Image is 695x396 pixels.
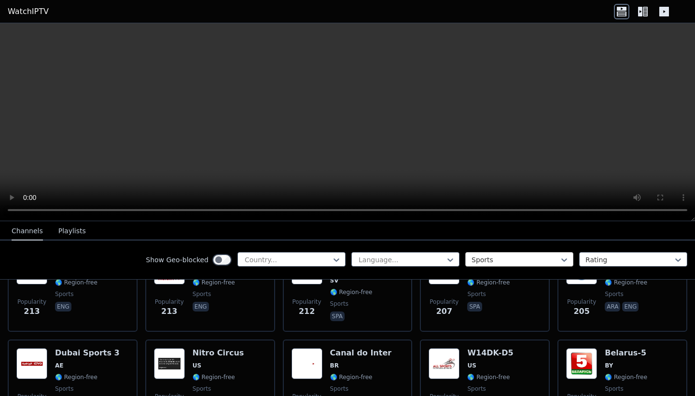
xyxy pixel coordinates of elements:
[605,362,613,369] span: BY
[330,348,392,358] h6: Canal do Inter
[16,348,47,379] img: Dubai Sports 3
[622,302,639,311] p: eng
[193,302,209,311] p: eng
[292,348,322,379] img: Canal do Inter
[467,348,513,358] h6: W14DK-D5
[605,290,623,298] span: sports
[330,300,348,308] span: sports
[467,290,486,298] span: sports
[573,306,589,317] span: 205
[155,298,184,306] span: Popularity
[429,348,459,379] img: W14DK-D5
[605,385,623,393] span: sports
[55,373,97,381] span: 🌎 Region-free
[193,385,211,393] span: sports
[17,298,46,306] span: Popularity
[154,348,185,379] img: Nitro Circus
[299,306,315,317] span: 212
[436,306,452,317] span: 207
[292,298,321,306] span: Popularity
[193,279,235,286] span: 🌎 Region-free
[467,373,510,381] span: 🌎 Region-free
[193,290,211,298] span: sports
[330,373,373,381] span: 🌎 Region-free
[58,222,86,240] button: Playlists
[8,6,49,17] a: WatchIPTV
[605,348,647,358] h6: Belarus-5
[605,302,620,311] p: ara
[605,373,647,381] span: 🌎 Region-free
[330,362,339,369] span: BR
[55,279,97,286] span: 🌎 Region-free
[193,348,244,358] h6: Nitro Circus
[567,298,596,306] span: Popularity
[566,348,597,379] img: Belarus-5
[55,302,71,311] p: eng
[467,385,486,393] span: sports
[55,362,63,369] span: AE
[330,277,339,284] span: SV
[467,302,482,311] p: spa
[55,290,73,298] span: sports
[330,311,345,321] p: spa
[430,298,459,306] span: Popularity
[330,385,348,393] span: sports
[193,373,235,381] span: 🌎 Region-free
[193,362,201,369] span: US
[605,279,647,286] span: 🌎 Region-free
[55,385,73,393] span: sports
[24,306,40,317] span: 213
[12,222,43,240] button: Channels
[146,255,208,265] label: Show Geo-blocked
[55,348,120,358] h6: Dubai Sports 3
[330,288,373,296] span: 🌎 Region-free
[467,362,476,369] span: US
[467,279,510,286] span: 🌎 Region-free
[161,306,177,317] span: 213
